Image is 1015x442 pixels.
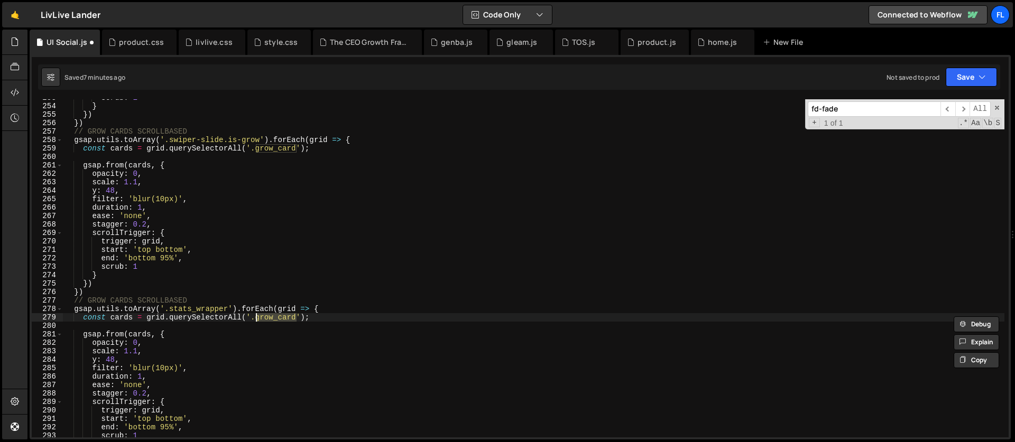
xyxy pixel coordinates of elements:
div: 266 [32,203,63,212]
div: 270 [32,237,63,246]
div: 279 [32,313,63,322]
div: 275 [32,279,63,288]
span: Search In Selection [994,118,1001,128]
div: LivLive Lander [41,8,100,21]
a: 🤙 [2,2,28,27]
div: 254 [32,102,63,110]
div: 286 [32,372,63,381]
div: 7 minutes ago [84,73,125,82]
div: livlive.css [196,37,233,48]
a: Connected to Webflow [869,5,988,24]
button: Save [946,68,997,87]
span: Toggle Replace mode [809,118,820,127]
div: TOS.js [572,37,595,48]
div: 288 [32,389,63,398]
div: style.css [264,37,298,48]
div: 282 [32,338,63,347]
div: The CEO Growth Framework.js [330,37,409,48]
div: 259 [32,144,63,153]
div: 264 [32,186,63,195]
div: 261 [32,161,63,170]
div: 276 [32,288,63,296]
div: 291 [32,415,63,423]
div: 256 [32,119,63,127]
div: genba.js [441,37,473,48]
div: 292 [32,423,63,431]
button: Explain [954,334,999,350]
div: 255 [32,110,63,119]
div: 289 [32,398,63,406]
div: 283 [32,347,63,355]
div: 278 [32,305,63,313]
div: 257 [32,127,63,136]
div: product.css [119,37,164,48]
div: 284 [32,355,63,364]
div: 263 [32,178,63,186]
span: CaseSensitive Search [970,118,981,128]
a: Fl [991,5,1010,24]
div: product.js [638,37,676,48]
div: UI Social.js [47,37,87,48]
div: 262 [32,170,63,178]
div: home.js [708,37,737,48]
div: 293 [32,431,63,440]
button: Code Only [463,5,552,24]
div: 260 [32,153,63,161]
div: 290 [32,406,63,415]
div: 269 [32,229,63,237]
span: ​ [955,101,970,117]
div: 285 [32,364,63,372]
div: 280 [32,322,63,330]
input: Search for [808,101,940,117]
div: 258 [32,136,63,144]
div: 274 [32,271,63,279]
div: 287 [32,381,63,389]
span: RegExp Search [958,118,969,128]
button: Debug [954,316,999,332]
div: New File [763,37,807,48]
div: 267 [32,212,63,220]
button: Copy [954,352,999,368]
span: Whole Word Search [982,118,993,128]
div: 273 [32,262,63,271]
div: 281 [32,330,63,338]
div: Not saved to prod [887,73,939,82]
div: Saved [64,73,125,82]
div: 272 [32,254,63,262]
span: 1 of 1 [820,119,847,127]
div: 268 [32,220,63,229]
div: 277 [32,296,63,305]
span: ​ [940,101,955,117]
div: 271 [32,246,63,254]
div: gleam.js [506,37,537,48]
span: Alt-Enter [970,101,991,117]
div: 265 [32,195,63,203]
